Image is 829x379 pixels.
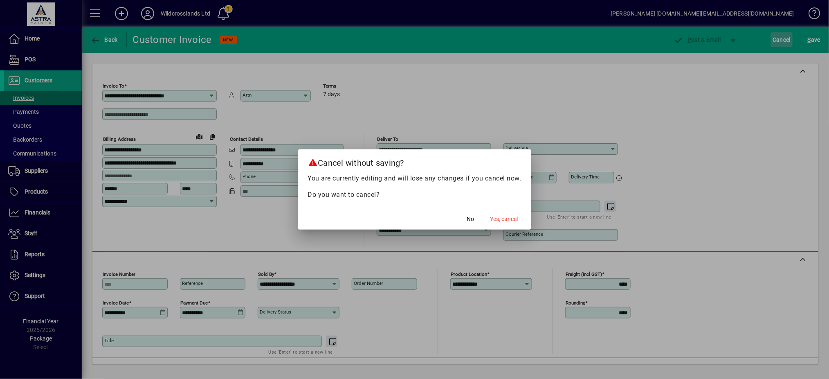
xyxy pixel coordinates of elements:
[308,174,521,183] p: You are currently editing and will lose any changes if you cancel now.
[467,215,474,223] span: No
[487,212,521,226] button: Yes, cancel
[490,215,518,223] span: Yes, cancel
[308,190,521,200] p: Do you want to cancel?
[458,212,484,226] button: No
[298,149,531,173] h2: Cancel without saving?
